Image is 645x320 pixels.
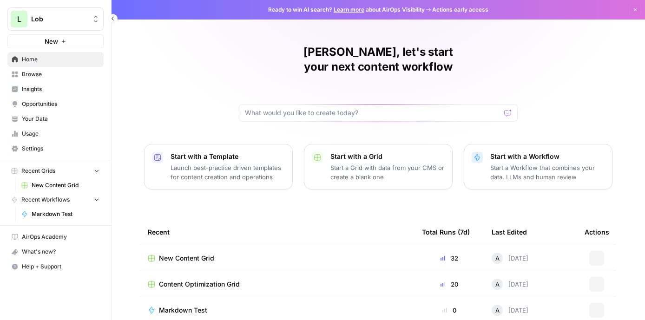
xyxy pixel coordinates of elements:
div: Recent [148,219,407,245]
span: Usage [22,130,99,138]
span: Actions early access [432,6,488,14]
button: Workspace: Lob [7,7,104,31]
span: Recent Grids [21,167,55,175]
a: Your Data [7,111,104,126]
span: Home [22,55,99,64]
button: Recent Grids [7,164,104,178]
span: Settings [22,144,99,153]
a: Learn more [334,6,364,13]
a: Usage [7,126,104,141]
div: 32 [422,254,477,263]
button: Help + Support [7,259,104,274]
a: Markdown Test [17,207,104,222]
a: Opportunities [7,97,104,111]
button: What's new? [7,244,104,259]
span: New Content Grid [32,181,99,189]
p: Start a Workflow that combines your data, LLMs and human review [490,163,605,182]
span: Your Data [22,115,99,123]
span: Ready to win AI search? about AirOps Visibility [268,6,425,14]
span: Content Optimization Grid [159,280,240,289]
a: New Content Grid [17,178,104,193]
span: Opportunities [22,100,99,108]
a: Content Optimization Grid [148,280,407,289]
button: Start with a TemplateLaunch best-practice driven templates for content creation and operations [144,144,293,189]
div: [DATE] [492,279,528,290]
a: Browse [7,67,104,82]
input: What would you like to create today? [245,108,500,118]
div: Actions [585,219,609,245]
span: Markdown Test [32,210,99,218]
button: Start with a WorkflowStart a Workflow that combines your data, LLMs and human review [464,144,612,189]
div: [DATE] [492,305,528,316]
div: 20 [422,280,477,289]
p: Start with a Grid [330,152,445,161]
span: New Content Grid [159,254,214,263]
span: Lob [31,14,87,24]
a: Home [7,52,104,67]
div: [DATE] [492,253,528,264]
p: Start with a Template [171,152,285,161]
span: A [495,280,500,289]
button: Recent Workflows [7,193,104,207]
div: 0 [422,306,477,315]
span: Help + Support [22,262,99,271]
p: Start with a Workflow [490,152,605,161]
a: Insights [7,82,104,97]
button: New [7,34,104,48]
a: New Content Grid [148,254,407,263]
span: Browse [22,70,99,78]
span: A [495,254,500,263]
span: Insights [22,85,99,93]
h1: [PERSON_NAME], let's start your next content workflow [239,45,518,74]
span: New [45,37,58,46]
span: L [17,13,21,25]
div: Total Runs (7d) [422,219,470,245]
span: Recent Workflows [21,196,70,204]
button: Start with a GridStart a Grid with data from your CMS or create a blank one [304,144,453,189]
a: Markdown Test [148,306,407,315]
span: AirOps Academy [22,233,99,241]
p: Start a Grid with data from your CMS or create a blank one [330,163,445,182]
div: Last Edited [492,219,527,245]
p: Launch best-practice driven templates for content creation and operations [171,163,285,182]
div: What's new? [8,245,103,259]
span: A [495,306,500,315]
a: AirOps Academy [7,229,104,244]
a: Settings [7,141,104,156]
span: Markdown Test [159,306,207,315]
